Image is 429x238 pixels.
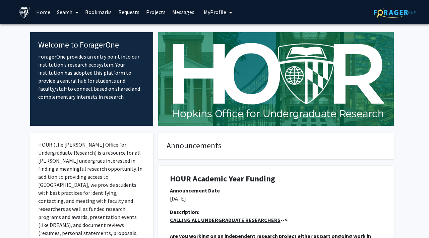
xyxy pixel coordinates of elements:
p: [DATE] [170,194,382,203]
h1: HOUR Academic Year Funding [170,174,382,184]
p: ForagerOne provides an entry point into our institution’s research ecosystem. Your institution ha... [38,53,145,101]
a: Home [33,0,54,24]
div: Announcement Date [170,186,382,194]
a: Messages [169,0,198,24]
iframe: Chat [5,208,28,233]
img: ForagerOne Logo [374,7,416,18]
a: Bookmarks [82,0,115,24]
span: My Profile [204,9,226,15]
div: Description: [170,208,382,216]
img: Johns Hopkins University Logo [18,6,30,18]
a: Requests [115,0,143,24]
img: Cover Image [158,32,394,126]
u: CALLING ALL UNDERGRADUATE RESEARCHERS [170,217,281,223]
a: Search [54,0,82,24]
a: Projects [143,0,169,24]
h4: Announcements [167,141,385,151]
h4: Welcome to ForagerOne [38,40,145,50]
strong: --> [170,217,288,223]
